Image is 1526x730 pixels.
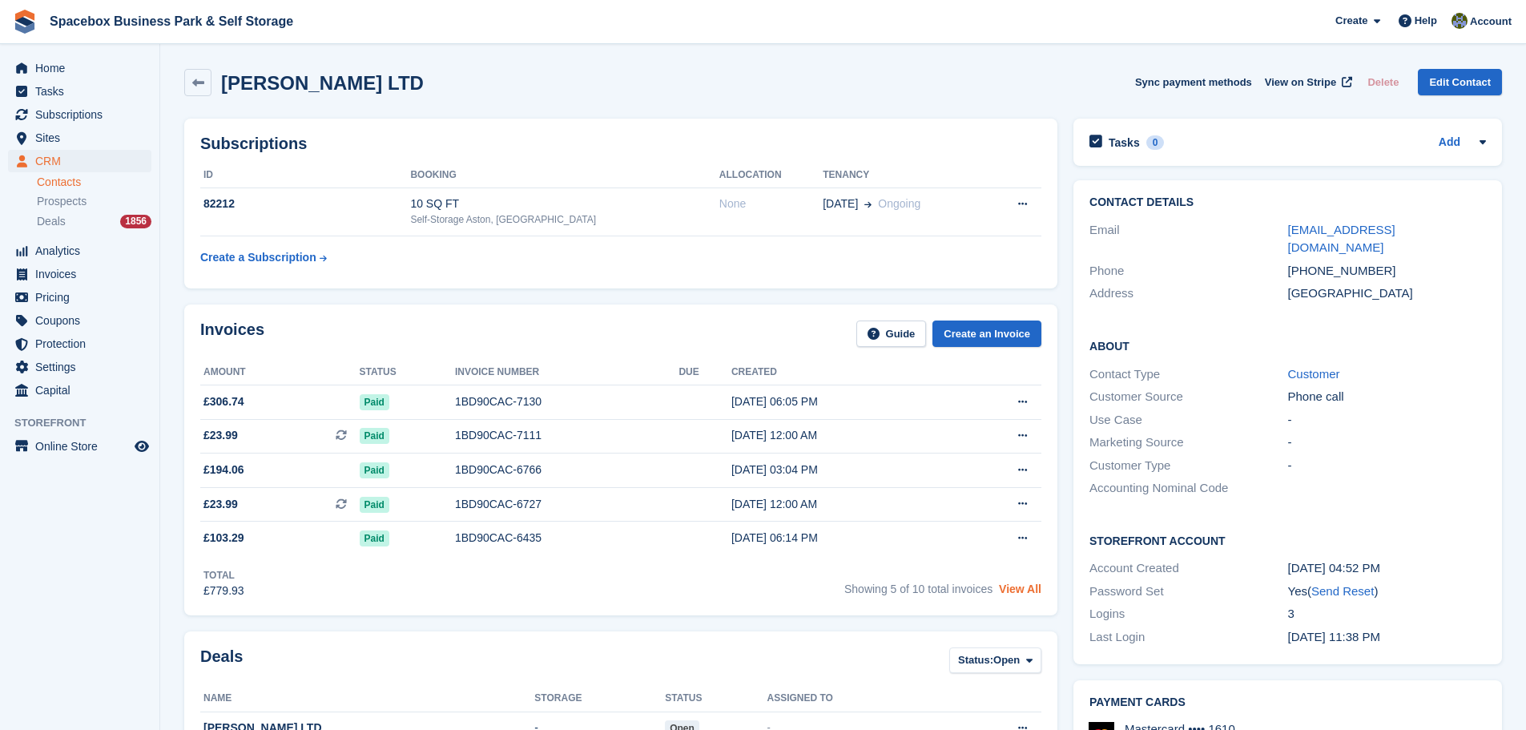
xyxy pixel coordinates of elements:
th: Tenancy [823,163,985,188]
div: 3 [1288,605,1486,623]
a: View on Stripe [1258,69,1355,95]
div: Last Login [1089,628,1287,647]
a: menu [8,127,151,149]
span: £23.99 [203,427,238,444]
span: Storefront [14,415,159,431]
div: - [1288,434,1486,452]
th: ID [200,163,410,188]
a: menu [8,57,151,79]
span: £306.74 [203,393,244,410]
div: 0 [1146,135,1165,150]
div: £779.93 [203,583,244,599]
span: £103.29 [203,530,244,546]
a: Add [1439,134,1460,152]
h2: Subscriptions [200,135,1041,153]
a: Prospects [37,193,151,210]
span: Open [993,652,1020,668]
button: Status: Open [949,647,1041,674]
div: [DATE] 03:04 PM [731,462,955,478]
span: Settings [35,356,131,378]
h2: Invoices [200,321,264,347]
div: Account Created [1089,559,1287,578]
a: Preview store [132,437,151,456]
button: Sync payment methods [1135,69,1252,95]
div: Logins [1089,605,1287,623]
span: Paid [360,530,389,546]
span: Help [1415,13,1437,29]
th: Allocation [719,163,823,188]
th: Name [200,686,534,712]
img: sahil [1452,13,1468,29]
span: Sites [35,127,131,149]
a: Deals 1856 [37,213,151,230]
span: Status: [958,652,993,668]
th: Due [678,360,731,385]
div: Self-Storage Aston, [GEOGRAPHIC_DATA] [410,212,719,227]
span: Online Store [35,435,131,458]
div: [GEOGRAPHIC_DATA] [1288,284,1486,303]
div: Total [203,568,244,583]
span: ( ) [1307,584,1378,598]
a: menu [8,103,151,126]
th: Status [665,686,767,712]
span: Paid [360,394,389,410]
span: Protection [35,333,131,355]
a: Edit Contact [1418,69,1502,95]
a: Spacebox Business Park & Self Storage [43,8,300,34]
h2: Contact Details [1089,196,1486,209]
th: Invoice number [455,360,679,385]
div: - [1288,411,1486,430]
span: Coupons [35,309,131,332]
span: Invoices [35,263,131,285]
a: menu [8,263,151,285]
div: Phone [1089,262,1287,280]
a: Contacts [37,175,151,190]
a: Send Reset [1311,584,1374,598]
span: Deals [37,214,66,229]
div: None [719,196,823,212]
th: Storage [534,686,665,712]
button: Delete [1361,69,1405,95]
span: Tasks [35,80,131,103]
a: menu [8,240,151,262]
div: 1BD90CAC-6727 [455,496,679,513]
a: menu [8,80,151,103]
h2: Storefront Account [1089,532,1486,548]
th: Assigned to [767,686,948,712]
th: Created [731,360,955,385]
span: Home [35,57,131,79]
a: Create a Subscription [200,243,327,272]
div: [DATE] 06:14 PM [731,530,955,546]
a: menu [8,309,151,332]
div: Customer Type [1089,457,1287,475]
span: Capital [35,379,131,401]
img: stora-icon-8386f47178a22dfd0bd8f6a31ec36ba5ce8667c1dd55bd0f319d3a0aa187defe.svg [13,10,37,34]
span: Showing 5 of 10 total invoices [844,583,993,595]
div: Create a Subscription [200,249,316,266]
div: Phone call [1288,388,1486,406]
div: Email [1089,221,1287,257]
div: Marketing Source [1089,434,1287,452]
th: Booking [410,163,719,188]
div: [PHONE_NUMBER] [1288,262,1486,280]
a: menu [8,333,151,355]
a: menu [8,286,151,309]
span: CRM [35,150,131,172]
span: View on Stripe [1265,75,1336,91]
div: [DATE] 12:00 AM [731,496,955,513]
span: Ongoing [878,197,920,210]
div: [DATE] 12:00 AM [731,427,955,444]
a: menu [8,435,151,458]
h2: About [1089,337,1486,353]
a: menu [8,150,151,172]
div: [DATE] 04:52 PM [1288,559,1486,578]
a: Create an Invoice [932,321,1041,347]
span: Create [1335,13,1367,29]
h2: Deals [200,647,243,677]
h2: Payment cards [1089,696,1486,709]
div: - [1288,457,1486,475]
span: Pricing [35,286,131,309]
div: Accounting Nominal Code [1089,479,1287,498]
span: £23.99 [203,496,238,513]
h2: [PERSON_NAME] LTD [221,72,424,94]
